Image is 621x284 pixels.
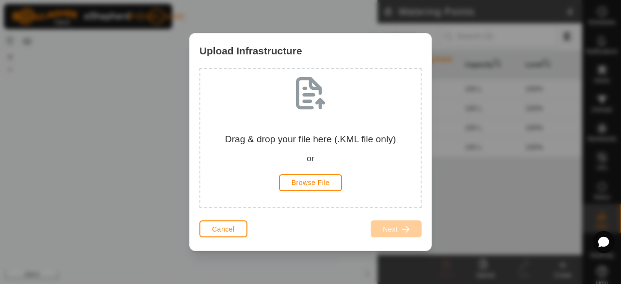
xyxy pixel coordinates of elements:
span: Upload Infrastructure [199,43,302,58]
div: or [208,152,413,165]
span: Cancel [212,225,235,233]
button: Cancel [199,220,247,237]
span: Next [383,225,398,233]
span: Browse File [292,179,330,186]
div: Drag & drop your file here (.KML file only) [208,133,413,165]
button: Browse File [279,174,343,191]
button: Next [371,220,422,237]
